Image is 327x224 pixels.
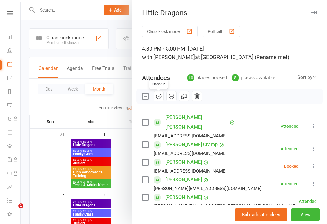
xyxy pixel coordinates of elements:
span: 1 [18,203,23,208]
div: places booked [187,74,227,82]
div: Attended [299,199,317,203]
a: Assessments [7,181,21,194]
div: Sort by [297,74,317,81]
button: Bulk add attendees [235,208,287,221]
div: Attended [281,182,299,186]
a: Dashboard [7,31,21,44]
div: Little Dragons [132,8,327,17]
button: View [291,208,320,221]
div: [EMAIL_ADDRESS][DOMAIN_NAME] [154,167,227,175]
span: with [PERSON_NAME] [142,54,195,60]
div: [EMAIL_ADDRESS][DOMAIN_NAME] [154,150,227,157]
a: Calendar [7,58,21,72]
div: Check in [149,80,168,89]
a: People [7,44,21,58]
a: Reports [7,85,21,99]
div: 5 [232,74,239,81]
div: Attended [281,147,299,151]
div: Attendees [142,74,170,82]
div: 10 [187,74,194,81]
a: [PERSON_NAME] [165,175,202,185]
a: [PERSON_NAME] [165,157,202,167]
a: Payments [7,72,21,85]
div: Booked [284,164,299,168]
button: Class kiosk mode [142,26,198,37]
a: [PERSON_NAME] [PERSON_NAME] [165,113,228,132]
div: Attended [281,124,299,128]
div: [EMAIL_ADDRESS][DOMAIN_NAME] [154,132,227,140]
div: [PERSON_NAME][EMAIL_ADDRESS][PERSON_NAME][DOMAIN_NAME] [154,202,296,210]
iframe: Intercom live chat [6,203,21,218]
div: [PERSON_NAME][EMAIL_ADDRESS][DOMAIN_NAME] [154,185,262,193]
span: at [GEOGRAPHIC_DATA] (Rename me!) [195,54,289,60]
a: [PERSON_NAME] [165,193,202,202]
div: 4:30 PM - 5:00 PM, [DATE] [142,44,317,61]
div: places available [232,74,275,82]
button: Roll call [203,26,240,37]
a: Product Sales [7,126,21,140]
a: [PERSON_NAME] Cramp [165,140,218,150]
